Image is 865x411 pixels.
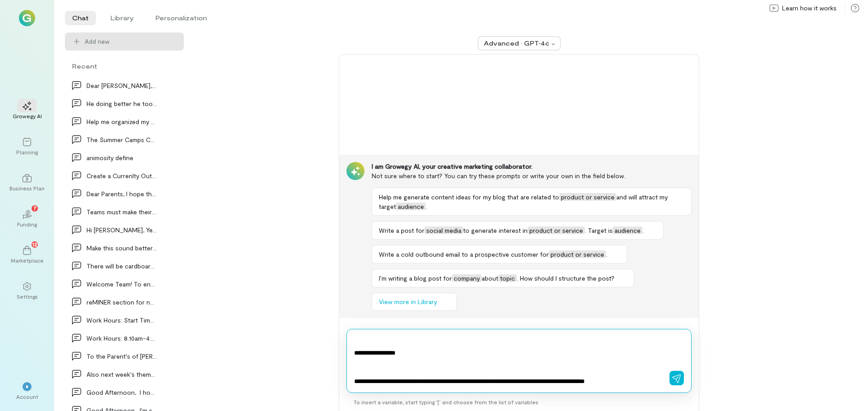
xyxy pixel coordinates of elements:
span: product or service [549,250,606,258]
div: To insert a variable, start typing ‘[’ and choose from the list of variables [346,393,692,411]
span: . [642,226,644,234]
a: Marketplace [11,239,43,271]
div: Dear Parents, I hope this message finds you well.… [86,189,157,199]
a: Planning [11,130,43,163]
button: Help me generate content ideas for my blog that are related toproduct or serviceand will attract ... [372,188,692,216]
span: product or service [528,226,585,234]
span: View more in Library [379,297,437,306]
span: product or service [559,193,616,201]
a: Settings [11,275,43,307]
div: Settings [17,293,38,300]
span: . [426,203,427,210]
li: Chat [65,11,96,25]
div: Recent [65,61,184,71]
div: Make this sound better I also have a question:… [86,243,157,253]
div: Help me organized my thoughts of how to communica… [86,117,157,126]
span: company [452,274,482,282]
div: Funding [17,221,37,228]
div: *Account [11,375,43,407]
div: Marketplace [11,257,44,264]
span: Learn how it works [782,4,837,13]
span: topic [498,274,517,282]
div: I am Growegy AI, your creative marketing collaborator. [372,162,692,171]
span: social media [424,226,463,234]
span: audience [613,226,642,234]
span: Write a cold outbound email to a prospective customer for [379,250,549,258]
div: The Summer Camps Coordinator is responsible to do… [86,135,157,144]
span: I’m writing a blog post for [379,274,452,282]
div: Good Afternoon, I hope you are doing well. I wa… [86,388,157,397]
div: reMINER section for newsletter for camp staff li… [86,297,157,307]
div: He doing better he took a very long nap and think… [86,99,157,108]
div: Work Hours: 8:10am-4:35pm with a 30-minute… [86,333,157,343]
span: 12 [32,240,37,248]
div: Planning [16,148,38,156]
a: Growegy AI [11,94,43,127]
div: Welcome Team! To ensure a successful and enjoyabl… [86,279,157,289]
span: 7 [33,204,36,212]
button: Write a cold outbound email to a prospective customer forproduct or service. [372,245,627,263]
div: Business Plan [9,185,45,192]
div: To the Parent's of [PERSON_NAME]: We are pleas… [86,351,157,361]
span: about [482,274,498,282]
li: Personalization [148,11,214,25]
div: Hi [PERSON_NAME], Yes, you are correct. When I pull spec… [86,225,157,235]
div: Growegy AI [13,112,42,120]
button: I’m writing a blog post forcompanyabouttopic. How should I structure the post? [372,269,634,287]
div: Advanced · GPT‑4o [484,39,549,48]
span: . How should I structure the post? [517,274,615,282]
div: animosity define [86,153,157,162]
button: Write a post forsocial mediato generate interest inproduct or service. Target isaudience. [372,221,664,240]
span: . [606,250,607,258]
span: Add new [85,37,109,46]
div: There will be cardboard boomerangs ready that the… [86,261,157,271]
li: Library [103,11,141,25]
span: . Target is [585,226,613,234]
span: Help me generate content ideas for my blog that are related to [379,193,559,201]
span: to generate interest in [463,226,528,234]
div: Not sure where to start? You can try these prompts or write your own in the field below. [372,171,692,180]
span: audience [396,203,426,210]
div: Account [16,393,38,400]
div: Also next week's theme is Amazing race! So fin… [86,369,157,379]
a: Funding [11,203,43,235]
div: Teams must make their way to the welcome center a… [86,207,157,217]
div: Create a Currenlty Out of the office message for… [86,171,157,180]
div: Work Hours: Start Time: 8:10 AM End Time: 4:35 P… [86,315,157,325]
a: Business Plan [11,166,43,199]
span: Write a post for [379,226,424,234]
div: Dear [PERSON_NAME], I wanted to follow up on our… [86,81,157,90]
button: View more in Library [372,293,457,311]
